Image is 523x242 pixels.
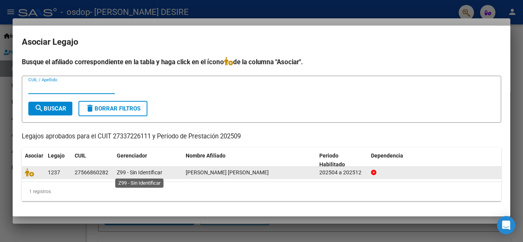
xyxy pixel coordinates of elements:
[72,148,114,173] datatable-header-cell: CUIL
[45,148,72,173] datatable-header-cell: Legajo
[22,35,501,49] h2: Asociar Legajo
[117,153,147,159] span: Gerenciador
[497,216,515,234] div: Open Intercom Messenger
[319,153,345,167] span: Periodo Habilitado
[25,153,43,159] span: Asociar
[319,168,365,177] div: 202504 a 202512
[117,169,162,175] span: Z99 - Sin Identificar
[22,182,501,201] div: 1 registros
[22,148,45,173] datatable-header-cell: Asociar
[371,153,403,159] span: Dependencia
[22,132,501,141] p: Legajos aprobados para el CUIT 27337226111 y Período de Prestación 202509
[28,102,72,115] button: Buscar
[368,148,502,173] datatable-header-cell: Dependencia
[85,104,95,113] mat-icon: delete
[186,169,269,175] span: MANSILLA JUSTINA PAZ
[78,101,147,116] button: Borrar Filtros
[85,105,141,112] span: Borrar Filtros
[22,57,501,67] h4: Busque el afiliado correspondiente en la tabla y haga click en el ícono de la columna "Asociar".
[316,148,368,173] datatable-header-cell: Periodo Habilitado
[34,105,66,112] span: Buscar
[48,153,65,159] span: Legajo
[48,169,60,175] span: 1237
[75,153,86,159] span: CUIL
[75,168,108,177] div: 27566860282
[183,148,316,173] datatable-header-cell: Nombre Afiliado
[186,153,226,159] span: Nombre Afiliado
[114,148,183,173] datatable-header-cell: Gerenciador
[34,104,44,113] mat-icon: search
